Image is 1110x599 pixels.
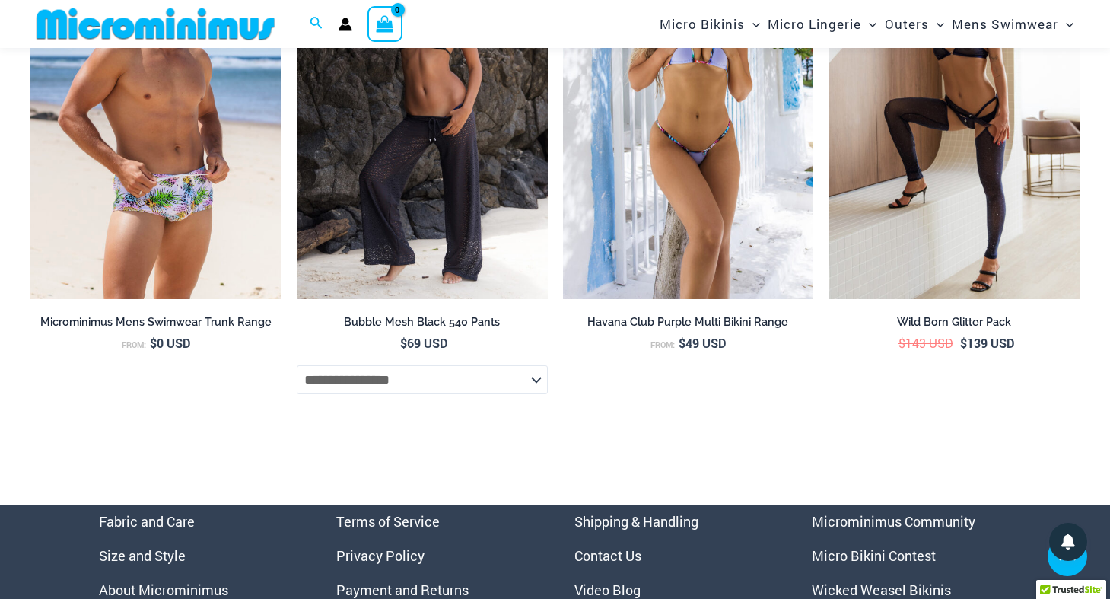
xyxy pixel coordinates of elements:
a: Microminimus Community [812,512,975,530]
span: Micro Lingerie [768,5,861,43]
h2: Bubble Mesh Black 540 Pants [297,315,548,330]
a: Wild Born Glitter Pack [829,315,1080,335]
a: OutersMenu ToggleMenu Toggle [881,5,948,43]
span: $ [679,335,685,351]
a: About Microminimus [99,581,228,599]
a: Wicked Weasel Bikinis [812,581,951,599]
a: Size and Style [99,546,186,565]
bdi: 143 USD [898,335,953,351]
a: Micro LingerieMenu ToggleMenu Toggle [764,5,880,43]
a: Terms of Service [336,512,440,530]
span: Menu Toggle [861,5,876,43]
span: $ [960,335,967,351]
a: Account icon link [339,18,352,31]
span: From: [650,339,675,350]
span: Menu Toggle [745,5,760,43]
h2: Havana Club Purple Multi Bikini Range [563,315,814,330]
a: Fabric and Care [99,512,195,530]
nav: Site Navigation [654,2,1080,46]
span: Micro Bikinis [660,5,745,43]
span: Mens Swimwear [952,5,1058,43]
span: From: [122,339,146,350]
span: $ [898,335,905,351]
bdi: 49 USD [679,335,726,351]
a: Shipping & Handling [574,512,698,530]
a: Contact Us [574,546,641,565]
span: Outers [885,5,929,43]
a: Mens SwimwearMenu ToggleMenu Toggle [948,5,1077,43]
a: Search icon link [310,14,323,34]
a: Bubble Mesh Black 540 Pants [297,315,548,335]
a: View Shopping Cart, empty [367,6,402,41]
h2: Microminimus Mens Swimwear Trunk Range [30,315,281,330]
span: Menu Toggle [929,5,944,43]
bdi: 139 USD [960,335,1014,351]
bdi: 0 USD [150,335,190,351]
span: $ [150,335,157,351]
span: Menu Toggle [1058,5,1073,43]
a: Micro BikinisMenu ToggleMenu Toggle [656,5,764,43]
h2: Wild Born Glitter Pack [829,315,1080,330]
span: $ [400,335,407,351]
a: Video Blog [574,581,641,599]
a: Payment and Returns [336,581,469,599]
a: Micro Bikini Contest [812,546,936,565]
a: Privacy Policy [336,546,425,565]
a: Microminimus Mens Swimwear Trunk Range [30,315,281,335]
img: MM SHOP LOGO FLAT [30,7,281,41]
bdi: 69 USD [400,335,447,351]
a: Havana Club Purple Multi Bikini Range [563,315,814,335]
